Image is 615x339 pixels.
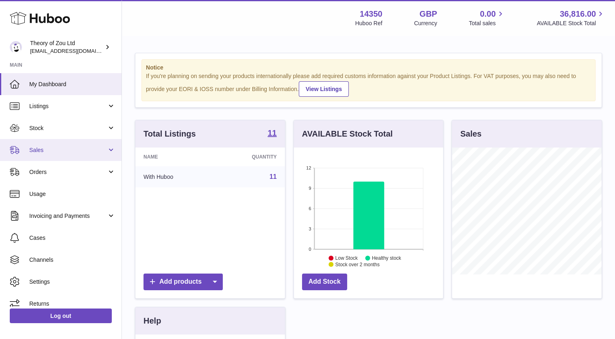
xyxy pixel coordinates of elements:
[29,256,115,264] span: Channels
[335,262,380,267] text: Stock over 2 months
[267,129,276,139] a: 11
[460,128,481,139] h3: Sales
[29,212,107,220] span: Invoicing and Payments
[269,173,277,180] a: 11
[537,20,605,27] span: AVAILABLE Stock Total
[309,226,311,231] text: 3
[299,81,349,97] a: View Listings
[480,9,496,20] span: 0.00
[29,300,115,308] span: Returns
[267,129,276,137] strong: 11
[10,41,22,53] img: amit@themightyspice.com
[143,274,223,290] a: Add products
[143,315,161,326] h3: Help
[135,148,214,166] th: Name
[302,274,347,290] a: Add Stock
[30,39,103,55] div: Theory of Zou Ltd
[355,20,382,27] div: Huboo Ref
[302,128,393,139] h3: AVAILABLE Stock Total
[29,190,115,198] span: Usage
[419,9,437,20] strong: GBP
[10,309,112,323] a: Log out
[309,186,311,191] text: 9
[372,255,402,261] text: Healthy stock
[414,20,437,27] div: Currency
[29,102,107,110] span: Listings
[146,64,591,72] strong: Notice
[29,80,115,88] span: My Dashboard
[309,247,311,252] text: 0
[29,278,115,286] span: Settings
[306,165,311,170] text: 12
[30,48,120,54] span: [EMAIL_ADDRESS][DOMAIN_NAME]
[335,255,358,261] text: Low Stock
[537,9,605,27] a: 36,816.00 AVAILABLE Stock Total
[29,234,115,242] span: Cases
[560,9,596,20] span: 36,816.00
[309,206,311,211] text: 6
[135,166,214,187] td: With Huboo
[143,128,196,139] h3: Total Listings
[146,72,591,97] div: If you're planning on sending your products internationally please add required customs informati...
[360,9,382,20] strong: 14350
[469,9,505,27] a: 0.00 Total sales
[469,20,505,27] span: Total sales
[29,168,107,176] span: Orders
[214,148,285,166] th: Quantity
[29,124,107,132] span: Stock
[29,146,107,154] span: Sales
